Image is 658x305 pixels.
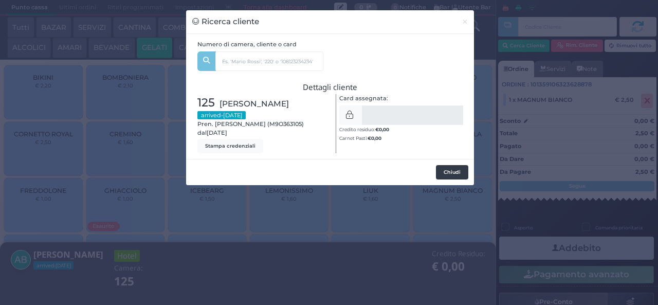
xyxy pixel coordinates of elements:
input: Es. 'Mario Rossi', '220' o '108123234234' [215,51,323,71]
label: Numero di camera, cliente o card [197,40,297,49]
h3: Ricerca cliente [192,16,260,28]
b: € [368,135,381,141]
span: 125 [197,94,215,112]
small: arrived-[DATE] [197,111,246,119]
small: Credito residuo: [339,127,389,132]
span: [DATE] [207,129,227,137]
button: Chiudi [436,165,468,180]
button: Chiudi [456,10,474,33]
span: × [462,16,468,27]
div: Pren. [PERSON_NAME] (M9O363105) dal [192,94,331,153]
button: Stampa credenziali [197,139,263,153]
span: 0,00 [371,135,381,141]
b: € [375,127,389,132]
span: 0,00 [379,126,389,133]
h3: Dettagli cliente [197,83,463,92]
span: [PERSON_NAME] [220,98,289,110]
small: Carnet Pasti: [339,135,381,141]
label: Card assegnata: [339,94,388,103]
